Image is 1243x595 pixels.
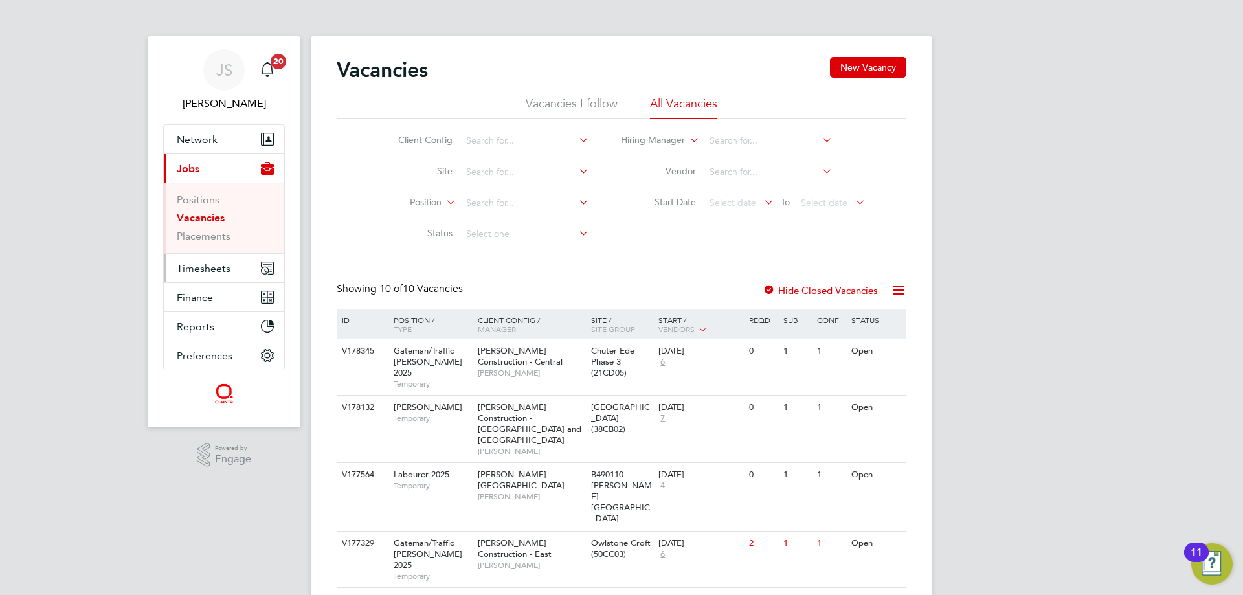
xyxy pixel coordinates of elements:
[462,194,589,212] input: Search for...
[177,212,225,224] a: Vacancies
[378,227,453,239] label: Status
[394,480,471,491] span: Temporary
[780,396,814,420] div: 1
[177,320,214,333] span: Reports
[478,469,565,491] span: [PERSON_NAME] - [GEOGRAPHIC_DATA]
[216,62,232,78] span: JS
[164,283,284,311] button: Finance
[780,532,814,556] div: 1
[591,401,650,434] span: [GEOGRAPHIC_DATA] (38CB02)
[394,413,471,423] span: Temporary
[337,57,428,83] h2: Vacancies
[746,309,779,331] div: Reqd
[394,469,449,480] span: Labourer 2025
[214,383,233,404] img: quantacontracts-logo-retina.png
[475,309,588,340] div: Client Config /
[197,443,252,467] a: Powered byEngage
[814,396,847,420] div: 1
[339,309,384,331] div: ID
[705,163,833,181] input: Search for...
[378,165,453,177] label: Site
[777,194,794,210] span: To
[394,571,471,581] span: Temporary
[177,133,218,146] span: Network
[148,36,300,427] nav: Main navigation
[658,538,743,549] div: [DATE]
[478,446,585,456] span: [PERSON_NAME]
[164,154,284,183] button: Jobs
[339,463,384,487] div: V177564
[746,339,779,363] div: 0
[746,532,779,556] div: 2
[591,537,651,559] span: Owlstone Croft (50CC03)
[177,350,232,362] span: Preferences
[164,254,284,282] button: Timesheets
[814,532,847,556] div: 1
[337,282,465,296] div: Showing
[177,194,219,206] a: Positions
[1191,552,1202,569] div: 11
[394,345,462,378] span: Gateman/Traffic [PERSON_NAME] 2025
[478,324,516,334] span: Manager
[163,49,285,111] a: JS[PERSON_NAME]
[339,339,384,363] div: V178345
[164,183,284,253] div: Jobs
[478,401,581,445] span: [PERSON_NAME] Construction - [GEOGRAPHIC_DATA] and [GEOGRAPHIC_DATA]
[478,491,585,502] span: [PERSON_NAME]
[621,165,696,177] label: Vendor
[780,463,814,487] div: 1
[746,463,779,487] div: 0
[164,125,284,153] button: Network
[814,339,847,363] div: 1
[163,383,285,404] a: Go to home page
[610,134,685,147] label: Hiring Manager
[1191,543,1233,585] button: Open Resource Center, 11 new notifications
[591,324,635,334] span: Site Group
[621,196,696,208] label: Start Date
[658,413,667,424] span: 7
[215,454,251,465] span: Engage
[658,469,743,480] div: [DATE]
[378,134,453,146] label: Client Config
[848,463,904,487] div: Open
[848,396,904,420] div: Open
[658,346,743,357] div: [DATE]
[462,225,589,243] input: Select one
[339,396,384,420] div: V178132
[746,396,779,420] div: 0
[658,549,667,560] span: 6
[763,284,878,297] label: Hide Closed Vacancies
[177,262,230,275] span: Timesheets
[655,309,746,341] div: Start /
[384,309,475,340] div: Position /
[478,368,585,378] span: [PERSON_NAME]
[394,401,462,412] span: [PERSON_NAME]
[588,309,656,340] div: Site /
[848,532,904,556] div: Open
[379,282,403,295] span: 10 of
[848,309,904,331] div: Status
[780,339,814,363] div: 1
[710,197,756,208] span: Select date
[830,57,906,78] button: New Vacancy
[164,312,284,341] button: Reports
[394,379,471,389] span: Temporary
[526,96,618,119] li: Vacancies I follow
[462,163,589,181] input: Search for...
[177,291,213,304] span: Finance
[163,96,285,111] span: Jacob Stutz
[814,463,847,487] div: 1
[177,163,199,175] span: Jobs
[705,132,833,150] input: Search for...
[271,54,286,69] span: 20
[658,324,695,334] span: Vendors
[254,49,280,91] a: 20
[591,469,652,524] span: B490110 - [PERSON_NAME][GEOGRAPHIC_DATA]
[215,443,251,454] span: Powered by
[814,309,847,331] div: Conf
[394,324,412,334] span: Type
[164,341,284,370] button: Preferences
[462,132,589,150] input: Search for...
[367,196,442,209] label: Position
[478,537,552,559] span: [PERSON_NAME] Construction - East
